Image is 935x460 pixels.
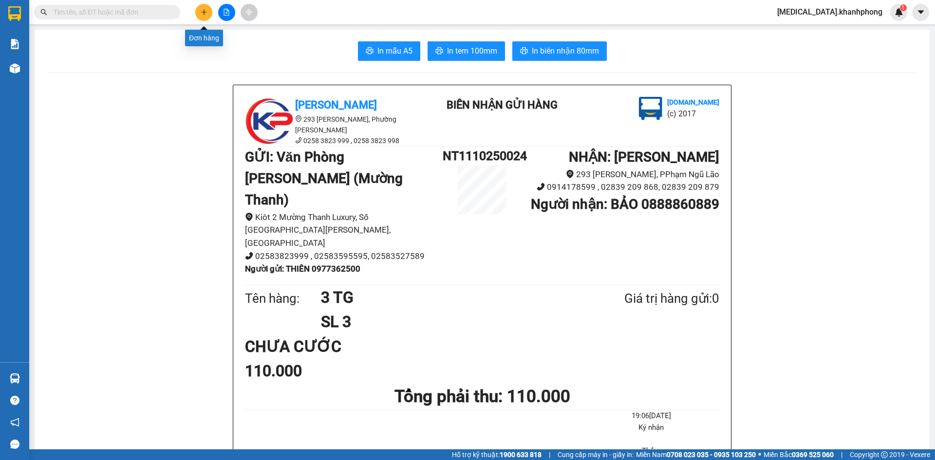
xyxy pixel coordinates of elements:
span: phone [245,252,253,260]
b: [PERSON_NAME] [295,99,377,111]
img: warehouse-icon [10,373,20,384]
img: logo.jpg [639,97,662,120]
span: plus [201,9,207,16]
button: caret-down [912,4,929,21]
li: 293 [PERSON_NAME], Phường [PERSON_NAME] [245,114,420,135]
span: question-circle [10,396,19,405]
li: Thắm [583,445,719,457]
img: logo-vxr [8,6,21,21]
span: phone [295,137,302,144]
input: Tìm tên, số ĐT hoặc mã đơn [54,7,168,18]
button: printerIn tem 100mm [428,41,505,61]
b: NHẬN : [PERSON_NAME] [569,149,719,165]
span: Hỗ trợ kỹ thuật: [452,449,542,460]
img: icon-new-feature [895,8,903,17]
b: Người nhận : BẢO 0888860889 [531,196,719,212]
span: In tem 100mm [447,45,497,57]
h1: SL 3 [321,310,577,334]
span: Miền Bắc [764,449,834,460]
span: phone [537,183,545,191]
span: ⚪️ [758,453,761,457]
img: logo.jpg [12,12,61,61]
h1: 3 TG [321,285,577,310]
span: caret-down [916,8,925,17]
button: plus [195,4,212,21]
span: | [549,449,550,460]
div: CHƯA CƯỚC 110.000 [245,334,401,384]
span: environment [566,170,574,178]
b: BIÊN NHẬN GỬI HÀNG [447,99,558,111]
span: search [40,9,47,16]
span: [MEDICAL_DATA].khanhphong [769,6,890,18]
span: In mẫu A5 [377,45,412,57]
span: In biên nhận 80mm [532,45,599,57]
img: warehouse-icon [10,63,20,74]
span: file-add [223,9,230,16]
li: Ký nhận [583,422,719,434]
li: 0258 3823 999 , 0258 3823 998 [245,135,420,146]
span: message [10,440,19,449]
span: printer [520,47,528,56]
li: (c) 2017 [667,108,719,120]
button: printerIn biên nhận 80mm [512,41,607,61]
li: Kiôt 2 Mường Thanh Luxury, Số [GEOGRAPHIC_DATA][PERSON_NAME], [GEOGRAPHIC_DATA] [245,211,443,250]
sup: 1 [900,4,907,11]
button: printerIn mẫu A5 [358,41,420,61]
b: [PERSON_NAME] [12,63,55,109]
img: solution-icon [10,39,20,49]
li: (c) 2017 [82,46,134,58]
button: aim [241,4,258,21]
img: logo.jpg [106,12,129,36]
span: | [841,449,842,460]
h1: NT1110250024 [443,147,522,166]
strong: 0708 023 035 - 0935 103 250 [667,451,756,459]
li: 0914178599 , 02839 209 868, 02839 209 879 [522,181,719,194]
h1: Tổng phải thu: 110.000 [245,383,719,410]
span: 1 [901,4,905,11]
span: printer [366,47,374,56]
img: logo.jpg [245,97,294,146]
span: environment [245,213,253,221]
span: Miền Nam [636,449,756,460]
b: BIÊN NHẬN GỬI HÀNG [63,14,93,77]
span: Cung cấp máy in - giấy in: [558,449,634,460]
b: [DOMAIN_NAME] [667,98,719,106]
button: file-add [218,4,235,21]
div: Tên hàng: [245,289,321,309]
span: notification [10,418,19,427]
li: 19:06[DATE] [583,410,719,422]
li: 02583823999 , 02583595595, 02583527589 [245,250,443,263]
b: [DOMAIN_NAME] [82,37,134,45]
span: copyright [881,451,888,458]
div: Giá trị hàng gửi: 0 [577,289,719,309]
strong: 0369 525 060 [792,451,834,459]
span: environment [295,115,302,122]
b: GỬI : Văn Phòng [PERSON_NAME] (Mường Thanh) [245,149,403,208]
span: aim [245,9,252,16]
b: Người gửi : THIÊN 0977362500 [245,264,360,274]
strong: 1900 633 818 [500,451,542,459]
li: 293 [PERSON_NAME], PPhạm Ngũ Lão [522,168,719,181]
span: printer [435,47,443,56]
